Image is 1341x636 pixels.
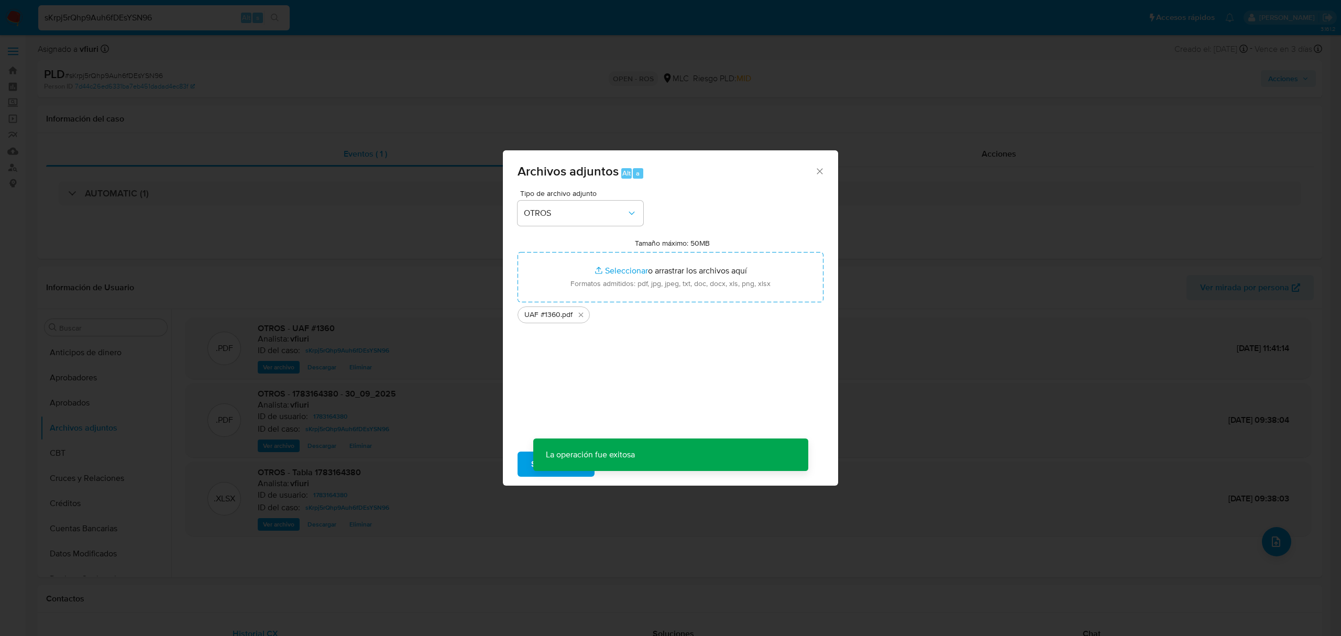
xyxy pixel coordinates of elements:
[524,208,626,218] span: OTROS
[815,166,824,176] button: Cerrar
[518,201,643,226] button: OTROS
[575,309,587,321] button: Eliminar UAF #1360.pdf
[518,302,823,323] ul: Archivos seleccionados
[636,168,640,178] span: a
[518,452,595,477] button: Subir archivo
[622,168,631,178] span: Alt
[520,190,646,197] span: Tipo de archivo adjunto
[531,453,581,476] span: Subir archivo
[560,310,573,320] span: .pdf
[524,310,560,320] span: UAF #1360
[518,162,619,180] span: Archivos adjuntos
[533,438,647,471] p: La operación fue exitosa
[635,238,710,248] label: Tamaño máximo: 50MB
[612,453,646,476] span: Cancelar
